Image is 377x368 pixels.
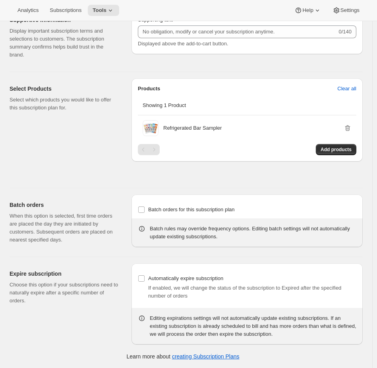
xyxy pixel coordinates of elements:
span: Help [302,7,313,14]
span: Tools [93,7,106,14]
span: Analytics [17,7,39,14]
span: If enabled, we will change the status of the subscription to Expired after the specified number o... [148,285,341,299]
button: Help [290,5,326,16]
span: Settings [340,7,360,14]
span: Add products [321,146,352,153]
button: Settings [328,5,364,16]
a: creating Subscription Plans [172,353,240,360]
h2: Expire subscription [10,270,119,278]
span: Showing 1 Product [143,102,186,108]
h2: Select Products [10,85,119,93]
h2: Batch orders [10,201,119,209]
p: Refrigerated Bar Sampler [163,124,222,132]
button: Analytics [13,5,43,16]
p: Learn more about [126,352,239,360]
button: Subscriptions [45,5,86,16]
img: Refrigerated Bar Sampler [143,120,159,136]
span: Clear all [337,85,356,93]
button: Tools [88,5,119,16]
button: Add products [316,144,356,155]
button: Clear all [333,82,361,95]
div: Editing expirations settings will not automatically update existing subscriptions. If an existing... [150,314,356,338]
div: Batch rules may override frequency options. Editing batch settings will not automatically update ... [150,225,356,241]
span: Batch orders for this subscription plan [148,206,235,212]
p: Choose this option if your subscriptions need to naturally expire after a specific number of orders. [10,281,119,305]
nav: Pagination [138,144,160,155]
p: Products [138,85,160,93]
p: Select which products you would like to offer this subscription plan for. [10,96,119,112]
p: When this option is selected, first time orders are placed the day they are initiated by customer... [10,212,119,244]
span: Supporting text [138,17,172,23]
p: Display important subscription terms and selections to customers. The subscription summary confir... [10,27,119,59]
span: Displayed above the add-to-cart button. [138,41,228,47]
span: Automatically expire subscription [148,275,223,281]
input: No obligation, modify or cancel your subscription anytime. [138,25,337,38]
span: Subscriptions [50,7,81,14]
